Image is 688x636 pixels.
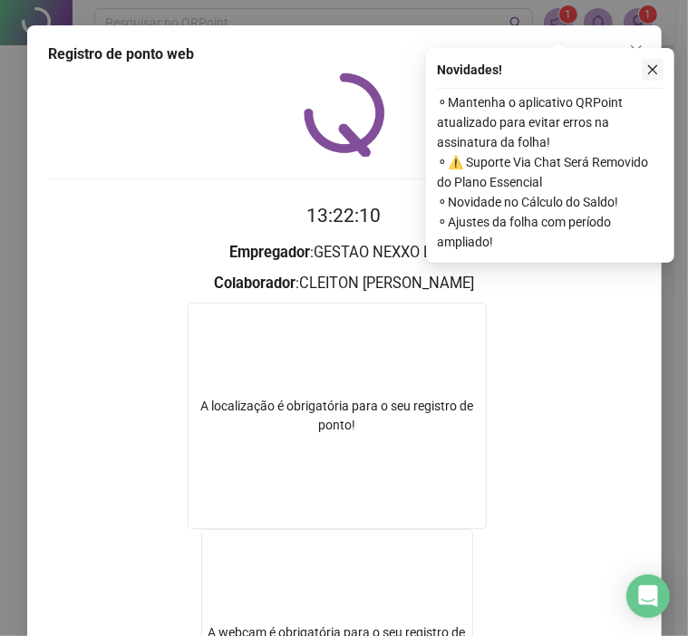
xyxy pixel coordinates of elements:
span: Novidades ! [437,60,502,80]
h3: : GESTAO NEXXO LTDA [49,241,640,265]
span: ⚬ Mantenha o aplicativo QRPoint atualizado para evitar erros na assinatura da folha! [437,92,664,152]
span: ⚬ ⚠️ Suporte Via Chat Será Removido do Plano Essencial [437,152,664,192]
img: QRPoint [304,72,385,157]
span: ⚬ Novidade no Cálculo do Saldo! [437,192,664,212]
strong: Colaborador [214,275,296,292]
div: Open Intercom Messenger [626,574,670,618]
div: Registro de ponto web [49,43,640,65]
div: A localização é obrigatória para o seu registro de ponto! [189,397,486,435]
span: ⚬ Ajustes da folha com período ampliado! [437,212,664,252]
span: close [629,43,644,58]
span: close [646,63,659,76]
button: Close [622,36,651,65]
time: 13:22:10 [307,205,382,226]
strong: Empregador [229,244,310,261]
h3: : CLEITON [PERSON_NAME] [49,272,640,295]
